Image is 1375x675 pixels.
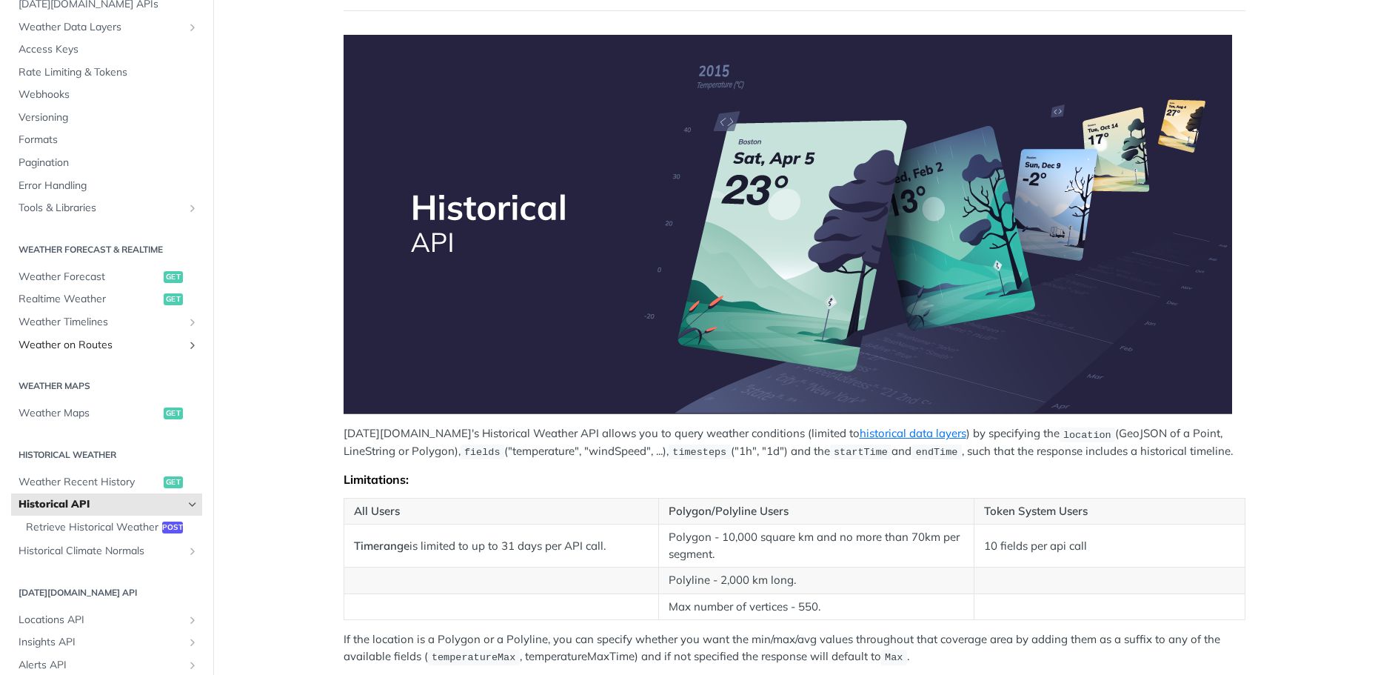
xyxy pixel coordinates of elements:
span: Weather Timelines [19,315,183,330]
h2: Weather Maps [11,379,202,393]
span: get [164,293,183,305]
span: fields [464,447,501,458]
th: Token System Users [974,498,1245,525]
strong: Timerange [354,539,409,553]
img: Historical-API.png [344,35,1232,414]
button: Show subpages for Tools & Libraries [187,202,198,214]
td: Polyline - 2,000 km long. [659,568,974,594]
a: Realtime Weatherget [11,288,202,310]
p: If the location is a Polygon or a Polyline, you can specify whether you want the min/max/avg valu... [344,631,1245,665]
a: Webhooks [11,84,202,106]
span: location [1063,429,1111,440]
h2: Weather Forecast & realtime [11,243,202,256]
button: Show subpages for Weather on Routes [187,339,198,351]
th: Polygon/Polyline Users [659,498,974,525]
button: Show subpages for Alerts API [187,659,198,671]
a: Retrieve Historical Weatherpost [19,516,202,539]
a: Locations APIShow subpages for Locations API [11,609,202,631]
td: is limited to up to 31 days per API call. [344,525,659,568]
a: Formats [11,129,202,151]
button: Show subpages for Insights API [187,636,198,648]
span: Historical Climate Normals [19,544,183,559]
a: Error Handling [11,175,202,197]
span: Rate Limiting & Tokens [19,65,198,80]
td: 10 fields per api call [974,525,1245,568]
p: [DATE][DOMAIN_NAME]'s Historical Weather API allows you to query weather conditions (limited to )... [344,425,1245,460]
span: Max [885,652,903,663]
a: Weather Forecastget [11,266,202,288]
span: Error Handling [19,179,198,193]
a: Weather Mapsget [11,402,202,425]
span: Expand image [344,35,1245,414]
span: Weather Recent History [19,475,160,490]
span: startTime [834,447,888,458]
span: get [164,271,183,283]
span: timesteps [672,447,726,458]
span: get [164,408,183,419]
h2: Historical Weather [11,448,202,462]
a: Weather on RoutesShow subpages for Weather on Routes [11,334,202,356]
span: Weather on Routes [19,338,183,353]
a: Historical APIHide subpages for Historical API [11,493,202,516]
button: Show subpages for Locations API [187,614,198,626]
span: get [164,476,183,488]
span: Webhooks [19,87,198,102]
a: Pagination [11,152,202,174]
button: Show subpages for Historical Climate Normals [187,545,198,557]
a: Weather Recent Historyget [11,471,202,493]
h2: [DATE][DOMAIN_NAME] API [11,586,202,599]
span: Weather Maps [19,406,160,421]
span: Access Keys [19,42,198,57]
div: Limitations: [344,472,1245,487]
a: Weather TimelinesShow subpages for Weather Timelines [11,311,202,333]
td: Max number of vertices - 550. [659,593,974,620]
a: Weather Data LayersShow subpages for Weather Data Layers [11,16,202,39]
button: Show subpages for Weather Data Layers [187,21,198,33]
span: Weather Forecast [19,270,160,285]
a: Versioning [11,107,202,129]
td: Polygon - 10,000 square km and no more than 70km per segment. [659,525,974,568]
a: historical data layers [860,426,966,440]
span: post [162,522,183,533]
span: Realtime Weather [19,292,160,307]
button: Hide subpages for Historical API [187,499,198,511]
span: Historical API [19,497,183,512]
span: Locations API [19,613,183,628]
span: Tools & Libraries [19,201,183,216]
th: All Users [344,498,659,525]
span: Insights API [19,635,183,650]
span: Versioning [19,110,198,125]
span: Pagination [19,156,198,170]
button: Show subpages for Weather Timelines [187,316,198,328]
span: Formats [19,133,198,147]
span: endTime [916,447,958,458]
span: Retrieve Historical Weather [26,520,158,535]
a: Historical Climate NormalsShow subpages for Historical Climate Normals [11,540,202,562]
span: Weather Data Layers [19,20,183,35]
span: Alerts API [19,658,183,673]
a: Rate Limiting & Tokens [11,61,202,84]
a: Access Keys [11,39,202,61]
a: Insights APIShow subpages for Insights API [11,631,202,654]
span: temperatureMax [432,652,515,663]
a: Tools & LibrariesShow subpages for Tools & Libraries [11,197,202,219]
